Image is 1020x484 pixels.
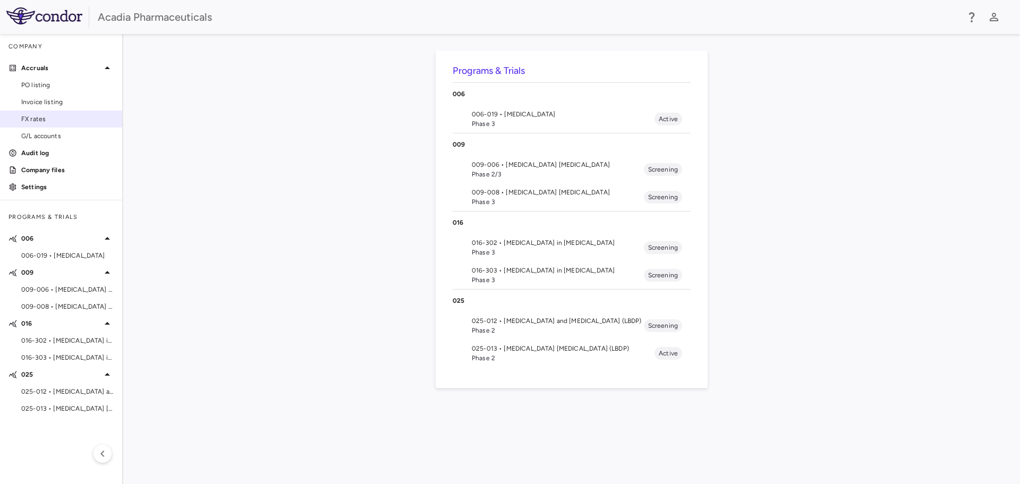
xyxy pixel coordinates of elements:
li: 025-013 • [MEDICAL_DATA] [MEDICAL_DATA] (LBDP)Phase 2Active [453,339,691,367]
span: 016-303 • [MEDICAL_DATA] in [MEDICAL_DATA] [21,353,114,362]
span: Phase 2/3 [472,169,644,179]
span: 009-006 • [MEDICAL_DATA] [MEDICAL_DATA] [472,160,644,169]
span: Phase 3 [472,197,644,207]
span: 006-019 • [MEDICAL_DATA] [21,251,114,260]
span: Screening [644,165,682,174]
span: Screening [644,192,682,202]
span: 025-012 • [MEDICAL_DATA] and [MEDICAL_DATA] (LBDP) [21,387,114,396]
span: Screening [644,243,682,252]
p: 025 [21,370,101,379]
span: 016-302 • [MEDICAL_DATA] in [MEDICAL_DATA] [21,336,114,345]
p: 016 [453,218,691,227]
div: Acadia Pharmaceuticals [98,9,958,25]
div: 006 [453,83,691,105]
span: 006-019 • [MEDICAL_DATA] [472,109,654,119]
p: 009 [21,268,101,277]
p: Company files [21,165,114,175]
div: 009 [453,133,691,156]
span: Phase 3 [472,119,654,129]
p: 009 [453,140,691,149]
span: Phase 3 [472,248,644,257]
h6: Programs & Trials [453,64,691,78]
span: Screening [644,321,682,330]
span: 009-006 • [MEDICAL_DATA] [MEDICAL_DATA] [21,285,114,294]
p: Accruals [21,63,101,73]
span: Active [654,114,682,124]
span: Invoice listing [21,97,114,107]
span: FX rates [21,114,114,124]
span: 009-008 • [MEDICAL_DATA] [MEDICAL_DATA] [21,302,114,311]
p: 016 [21,319,101,328]
span: Phase 2 [472,326,644,335]
span: Active [654,349,682,358]
img: logo-full-SnFGN8VE.png [6,7,82,24]
span: 025-013 • [MEDICAL_DATA] [MEDICAL_DATA] (LBDP) [21,404,114,413]
p: 006 [453,89,691,99]
span: 016-302 • [MEDICAL_DATA] in [MEDICAL_DATA] [472,238,644,248]
li: 006-019 • [MEDICAL_DATA]Phase 3Active [453,105,691,133]
span: 016-303 • [MEDICAL_DATA] in [MEDICAL_DATA] [472,266,644,275]
p: 006 [21,234,101,243]
span: 025-013 • [MEDICAL_DATA] [MEDICAL_DATA] (LBDP) [472,344,654,353]
span: Phase 2 [472,353,654,363]
li: 009-006 • [MEDICAL_DATA] [MEDICAL_DATA]Phase 2/3Screening [453,156,691,183]
li: 016-302 • [MEDICAL_DATA] in [MEDICAL_DATA]Phase 3Screening [453,234,691,261]
span: Phase 3 [472,275,644,285]
p: 025 [453,296,691,305]
span: G/L accounts [21,131,114,141]
span: PO listing [21,80,114,90]
span: 009-008 • [MEDICAL_DATA] [MEDICAL_DATA] [472,188,644,197]
li: 025-012 • [MEDICAL_DATA] and [MEDICAL_DATA] (LBDP)Phase 2Screening [453,312,691,339]
p: Audit log [21,148,114,158]
li: 016-303 • [MEDICAL_DATA] in [MEDICAL_DATA]Phase 3Screening [453,261,691,289]
span: Screening [644,270,682,280]
div: 025 [453,290,691,312]
li: 009-008 • [MEDICAL_DATA] [MEDICAL_DATA]Phase 3Screening [453,183,691,211]
p: Settings [21,182,114,192]
span: 025-012 • [MEDICAL_DATA] and [MEDICAL_DATA] (LBDP) [472,316,644,326]
div: 016 [453,211,691,234]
